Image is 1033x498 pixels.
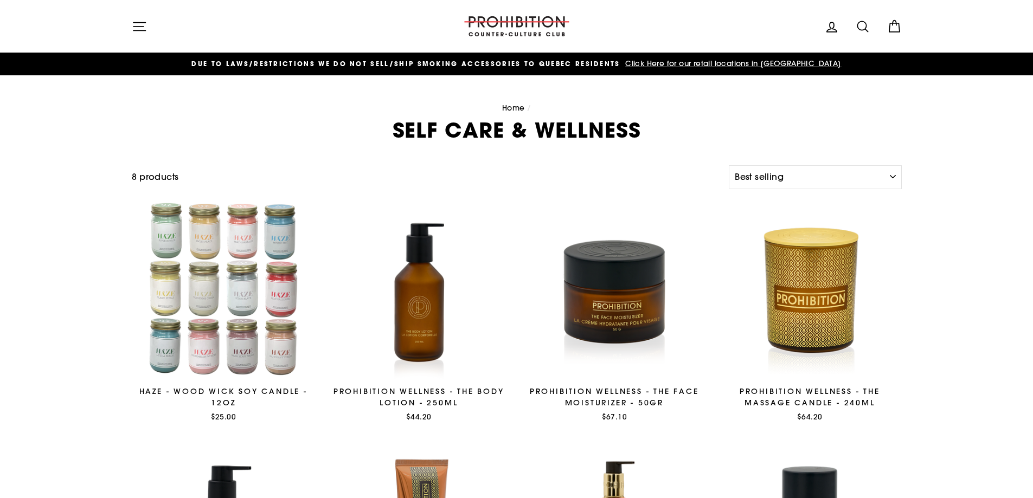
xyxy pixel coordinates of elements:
[523,197,707,426] a: Prohibition Wellness - The Face Moisturizer - 50GR$67.10
[132,197,316,426] a: Haze - Wood Wick Soy Candle - 12oz$25.00
[132,411,316,422] div: $25.00
[134,58,899,70] a: DUE TO LAWS/restrictions WE DO NOT SELL/SHIP SMOKING ACCESSORIES to qUEBEC RESIDENTS Click Here f...
[623,59,841,68] span: Click Here for our retail locations in [GEOGRAPHIC_DATA]
[327,197,511,426] a: Prohibition Wellness - The Body Lotion - 250ML$44.20
[527,103,531,113] span: /
[191,59,620,68] span: DUE TO LAWS/restrictions WE DO NOT SELL/SHIP SMOKING ACCESSORIES to qUEBEC RESIDENTS
[132,170,725,184] div: 8 products
[502,103,525,113] a: Home
[718,197,902,426] a: Prohibition Wellness - The Massage Candle - 240ML$64.20
[718,386,902,409] div: Prohibition Wellness - The Massage Candle - 240ML
[132,120,902,140] h1: SELF CARE & WELLNESS
[327,411,511,422] div: $44.20
[523,411,707,422] div: $67.10
[327,386,511,409] div: Prohibition Wellness - The Body Lotion - 250ML
[718,411,902,422] div: $64.20
[523,386,707,409] div: Prohibition Wellness - The Face Moisturizer - 50GR
[463,16,571,36] img: PROHIBITION COUNTER-CULTURE CLUB
[132,386,316,409] div: Haze - Wood Wick Soy Candle - 12oz
[132,102,902,114] nav: breadcrumbs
